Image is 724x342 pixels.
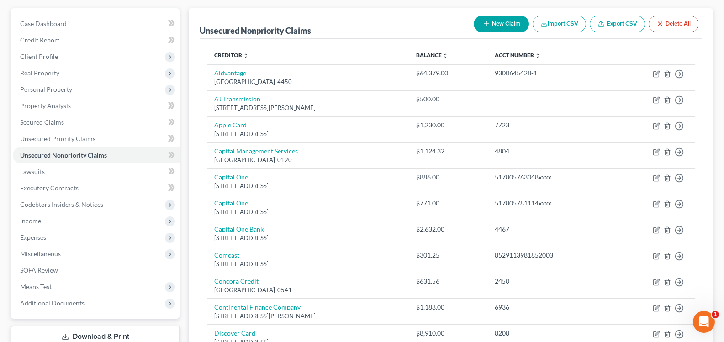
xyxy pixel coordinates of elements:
a: Capital One [214,199,248,207]
div: $1,124.32 [416,147,481,156]
span: Income [20,217,41,225]
span: Lawsuits [20,168,45,175]
i: unfold_more [535,53,540,58]
a: Unsecured Priority Claims [13,131,180,147]
span: Means Test [20,283,52,290]
div: [GEOGRAPHIC_DATA]-0120 [214,156,402,164]
iframe: Intercom live chat [693,311,715,333]
div: $301.25 [416,251,481,260]
a: Apple Card [214,121,247,129]
span: Secured Claims [20,118,64,126]
span: Unsecured Nonpriority Claims [20,151,107,159]
div: $1,188.00 [416,303,481,312]
a: Export CSV [590,16,645,32]
span: Personal Property [20,85,72,93]
span: Credit Report [20,36,59,44]
a: Lawsuits [13,163,180,180]
div: 8529113981852003 [495,251,604,260]
div: 4467 [495,225,604,234]
a: Discover Card [214,329,255,337]
div: 9300645428-1 [495,68,604,78]
div: $886.00 [416,173,481,182]
a: Balance unfold_more [416,52,448,58]
a: Creditor unfold_more [214,52,248,58]
span: Case Dashboard [20,20,67,27]
div: 7723 [495,121,604,130]
div: 8208 [495,329,604,338]
a: Credit Report [13,32,180,48]
a: Concora Credit [214,277,259,285]
a: Unsecured Nonpriority Claims [13,147,180,163]
a: Capital One Bank [214,225,264,233]
a: Capital Management Services [214,147,298,155]
span: Miscellaneous [20,250,61,258]
div: $1,230.00 [416,121,481,130]
span: Real Property [20,69,59,77]
a: Acct Number unfold_more [495,52,540,58]
span: 1 [712,311,719,318]
div: $2,632.00 [416,225,481,234]
a: Property Analysis [13,98,180,114]
span: Executory Contracts [20,184,79,192]
div: Unsecured Nonpriority Claims [200,25,311,36]
i: unfold_more [243,53,248,58]
a: Capital One [214,173,248,181]
a: Aidvantage [214,69,246,77]
span: Unsecured Priority Claims [20,135,95,142]
button: Delete All [649,16,698,32]
a: AJ Transmission [214,95,260,103]
div: [STREET_ADDRESS] [214,208,402,216]
span: SOFA Review [20,266,58,274]
div: $631.56 [416,277,481,286]
div: 517805781114xxxx [495,199,604,208]
div: [STREET_ADDRESS] [214,130,402,138]
div: [STREET_ADDRESS][PERSON_NAME] [214,312,402,321]
div: 517805763048xxxx [495,173,604,182]
a: Case Dashboard [13,16,180,32]
div: [STREET_ADDRESS] [214,182,402,190]
div: [STREET_ADDRESS][PERSON_NAME] [214,104,402,112]
span: Expenses [20,233,46,241]
span: Codebtors Insiders & Notices [20,200,103,208]
div: [GEOGRAPHIC_DATA]-4450 [214,78,402,86]
div: $64,379.00 [416,68,481,78]
a: Secured Claims [13,114,180,131]
div: [STREET_ADDRESS] [214,234,402,242]
button: Import CSV [533,16,586,32]
button: New Claim [474,16,529,32]
div: $8,910.00 [416,329,481,338]
span: Additional Documents [20,299,85,307]
a: Comcast [214,251,239,259]
i: unfold_more [443,53,448,58]
div: [GEOGRAPHIC_DATA]-0541 [214,286,402,295]
span: Client Profile [20,53,58,60]
a: Continental Finance Company [214,303,301,311]
a: SOFA Review [13,262,180,279]
div: 6936 [495,303,604,312]
div: 2450 [495,277,604,286]
div: 4804 [495,147,604,156]
a: Executory Contracts [13,180,180,196]
div: [STREET_ADDRESS] [214,260,402,268]
span: Property Analysis [20,102,71,110]
div: $500.00 [416,95,481,104]
div: $771.00 [416,199,481,208]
